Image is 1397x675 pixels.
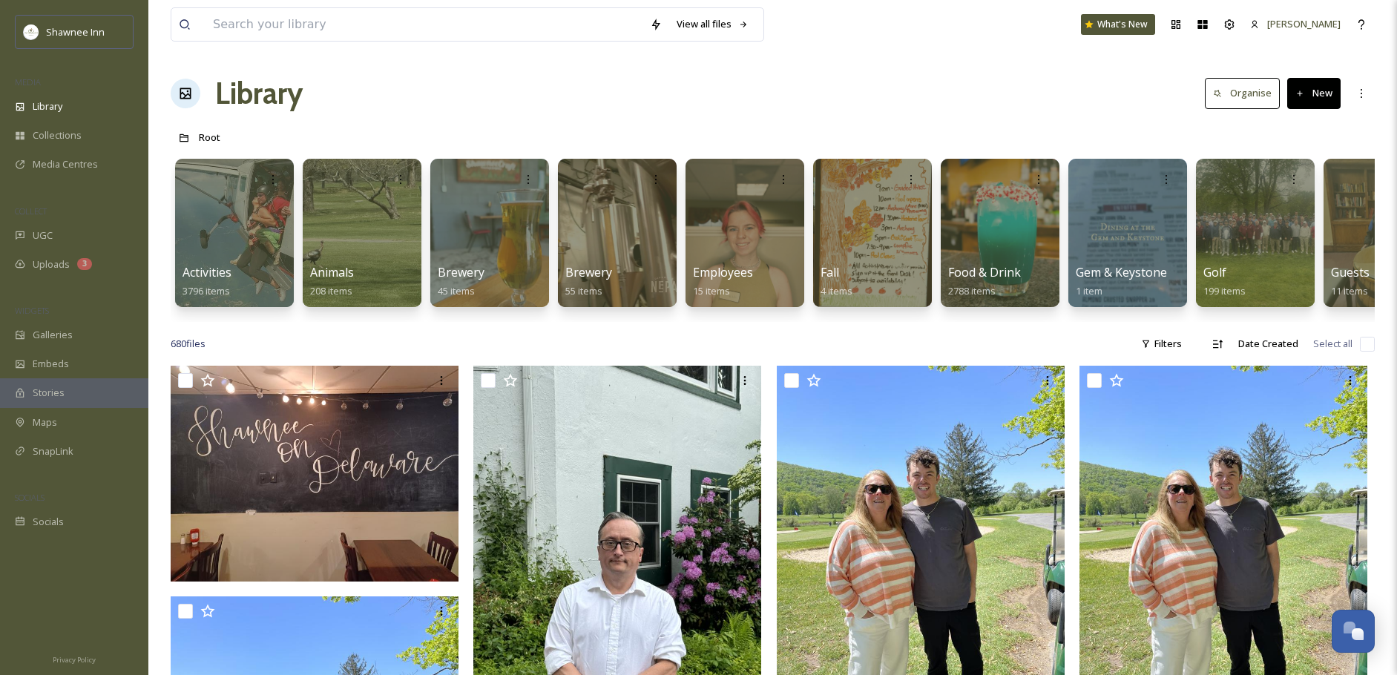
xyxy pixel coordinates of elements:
[565,284,602,297] span: 55 items
[33,444,73,458] span: SnapLink
[821,284,852,297] span: 4 items
[948,266,1021,297] a: Food & Drink2788 items
[1313,337,1352,351] span: Select all
[310,266,354,297] a: Animals208 items
[1331,284,1368,297] span: 11 items
[33,157,98,171] span: Media Centres
[1076,264,1167,280] span: Gem & Keystone
[948,284,996,297] span: 2788 items
[1231,329,1306,358] div: Date Created
[33,415,57,429] span: Maps
[669,10,756,39] a: View all files
[1076,266,1167,297] a: Gem & Keystone1 item
[33,386,65,400] span: Stories
[199,128,220,146] a: Root
[199,131,220,144] span: Root
[948,264,1021,280] span: Food & Drink
[693,284,730,297] span: 15 items
[1081,14,1155,35] a: What's New
[33,257,70,271] span: Uploads
[438,284,475,297] span: 45 items
[438,264,484,280] span: Brewery
[33,515,64,529] span: Socials
[1332,610,1375,653] button: Open Chat
[821,264,839,280] span: Fall
[33,128,82,142] span: Collections
[183,284,230,297] span: 3796 items
[310,284,352,297] span: 208 items
[310,264,354,280] span: Animals
[15,76,41,88] span: MEDIA
[1134,329,1189,358] div: Filters
[1205,78,1280,108] button: Organise
[15,205,47,217] span: COLLECT
[693,264,753,280] span: Employees
[206,8,642,41] input: Search your library
[33,357,69,371] span: Embeds
[693,266,753,297] a: Employees15 items
[33,228,53,243] span: UGC
[1331,264,1370,280] span: Guests
[33,99,62,113] span: Library
[1076,284,1102,297] span: 1 item
[1203,266,1246,297] a: Golf199 items
[183,264,231,280] span: Activities
[821,266,852,297] a: Fall4 items
[1203,264,1226,280] span: Golf
[438,266,484,297] a: Brewery45 items
[53,655,96,665] span: Privacy Policy
[33,328,73,342] span: Galleries
[215,71,303,116] a: Library
[1331,266,1370,297] a: Guests11 items
[46,25,105,39] span: Shawnee Inn
[171,366,458,582] img: ext_1745243348.793031_johnfperryjr@gmail.com-20240603_190217.jpg
[53,650,96,668] a: Privacy Policy
[171,337,206,351] span: 680 file s
[15,492,45,503] span: SOCIALS
[1287,78,1341,108] button: New
[565,264,612,280] span: Brewery
[1267,17,1341,30] span: [PERSON_NAME]
[77,258,92,270] div: 3
[1203,284,1246,297] span: 199 items
[24,24,39,39] img: shawnee-300x300.jpg
[1243,10,1348,39] a: [PERSON_NAME]
[183,266,231,297] a: Activities3796 items
[15,305,49,316] span: WIDGETS
[565,266,612,297] a: Brewery55 items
